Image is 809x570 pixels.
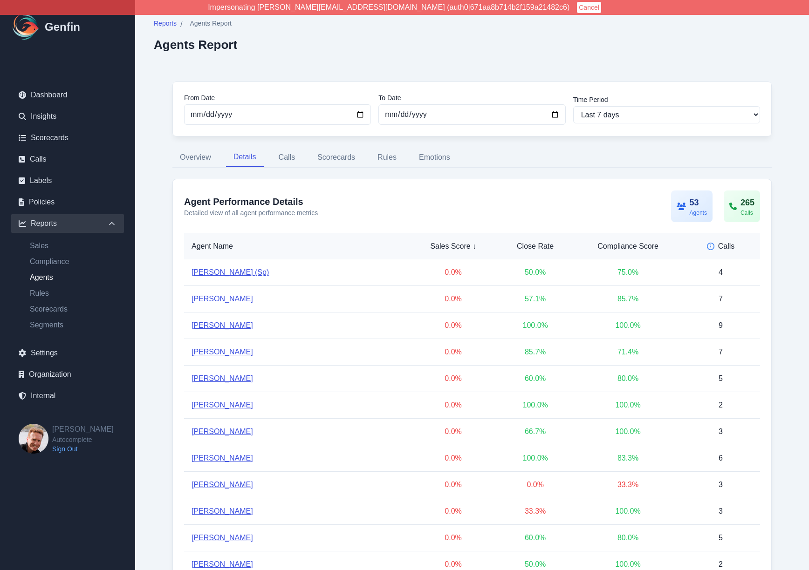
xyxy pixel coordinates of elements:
[719,268,723,276] span: 4
[154,38,237,52] h2: Agents Report
[615,427,640,435] span: 100.0 %
[615,401,640,409] span: 100.0 %
[690,209,707,217] div: Agents
[445,507,461,515] span: 0.0 %
[271,148,303,167] button: Calls
[719,534,723,542] span: 5
[192,267,269,278] a: [PERSON_NAME] (Sp)
[615,560,640,568] span: 100.0 %
[11,107,124,126] a: Insights
[310,148,363,167] button: Scorecards
[615,507,640,515] span: 100.0 %
[719,321,723,329] span: 9
[719,560,723,568] span: 2
[719,454,723,462] span: 6
[22,272,124,283] a: Agents
[192,426,253,437] a: [PERSON_NAME]
[617,268,638,276] span: 75.0 %
[11,12,41,42] img: Logo
[192,320,253,331] a: [PERSON_NAME]
[192,241,403,252] div: Agent Name
[180,19,182,30] span: /
[184,93,371,102] label: From Date
[690,196,707,209] div: 53
[445,401,461,409] span: 0.0 %
[522,454,548,462] span: 100.0 %
[525,374,546,382] span: 60.0 %
[617,454,638,462] span: 83.3 %
[707,243,714,250] span: Info
[445,374,461,382] span: 0.0 %
[525,295,546,303] span: 57.1 %
[445,348,461,356] span: 0.0 %
[719,374,723,382] span: 5
[445,454,461,462] span: 0.0 %
[582,241,674,252] div: Compliance Score
[52,444,114,454] a: Sign Out
[689,241,753,252] div: Calls
[617,374,638,382] span: 80.0 %
[22,240,124,251] a: Sales
[52,424,114,435] h2: [PERSON_NAME]
[577,2,601,13] button: Cancel
[418,241,488,252] div: Sales Score
[154,19,177,28] span: Reports
[617,295,638,303] span: 85.7 %
[617,348,638,356] span: 71.4 %
[445,295,461,303] span: 0.0 %
[45,20,80,34] h1: Genfin
[740,196,754,209] div: 265
[11,193,124,211] a: Policies
[411,148,458,167] button: Emotions
[11,344,124,362] a: Settings
[154,19,177,30] a: Reports
[192,479,253,490] a: [PERSON_NAME]
[184,208,318,217] p: Detailed view of all agent performance metrics
[445,268,461,276] span: 0.0 %
[184,195,318,208] h3: Agent Performance Details
[615,321,640,329] span: 100.0 %
[192,373,253,384] a: [PERSON_NAME]
[617,481,638,489] span: 33.3 %
[740,209,754,217] div: Calls
[525,560,546,568] span: 50.0 %
[11,86,124,104] a: Dashboard
[719,295,723,303] span: 7
[445,321,461,329] span: 0.0 %
[192,346,253,358] a: [PERSON_NAME]
[192,453,253,464] a: [PERSON_NAME]
[503,241,567,252] div: Close Rate
[445,534,461,542] span: 0.0 %
[22,256,124,267] a: Compliance
[22,319,124,331] a: Segments
[525,534,546,542] span: 60.0 %
[192,532,253,543] a: [PERSON_NAME]
[11,365,124,384] a: Organization
[525,348,546,356] span: 85.7 %
[192,506,253,517] a: [PERSON_NAME]
[11,214,124,233] div: Reports
[11,129,124,147] a: Scorecards
[522,401,548,409] span: 100.0 %
[11,171,124,190] a: Labels
[226,148,264,167] button: Details
[525,427,546,435] span: 66.7 %
[172,148,219,167] button: Overview
[378,93,565,102] label: To Date
[11,150,124,169] a: Calls
[525,268,546,276] span: 50.0 %
[617,534,638,542] span: 80.0 %
[22,288,124,299] a: Rules
[192,293,253,305] a: [PERSON_NAME]
[719,481,723,489] span: 3
[192,400,253,411] a: [PERSON_NAME]
[525,507,546,515] span: 33.3 %
[52,435,114,444] span: Autocomplete
[11,387,124,405] a: Internal
[190,19,232,28] span: Agents Report
[192,559,253,570] a: [PERSON_NAME]
[522,321,548,329] span: 100.0 %
[719,348,723,356] span: 7
[719,401,723,409] span: 2
[473,241,476,252] span: ↓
